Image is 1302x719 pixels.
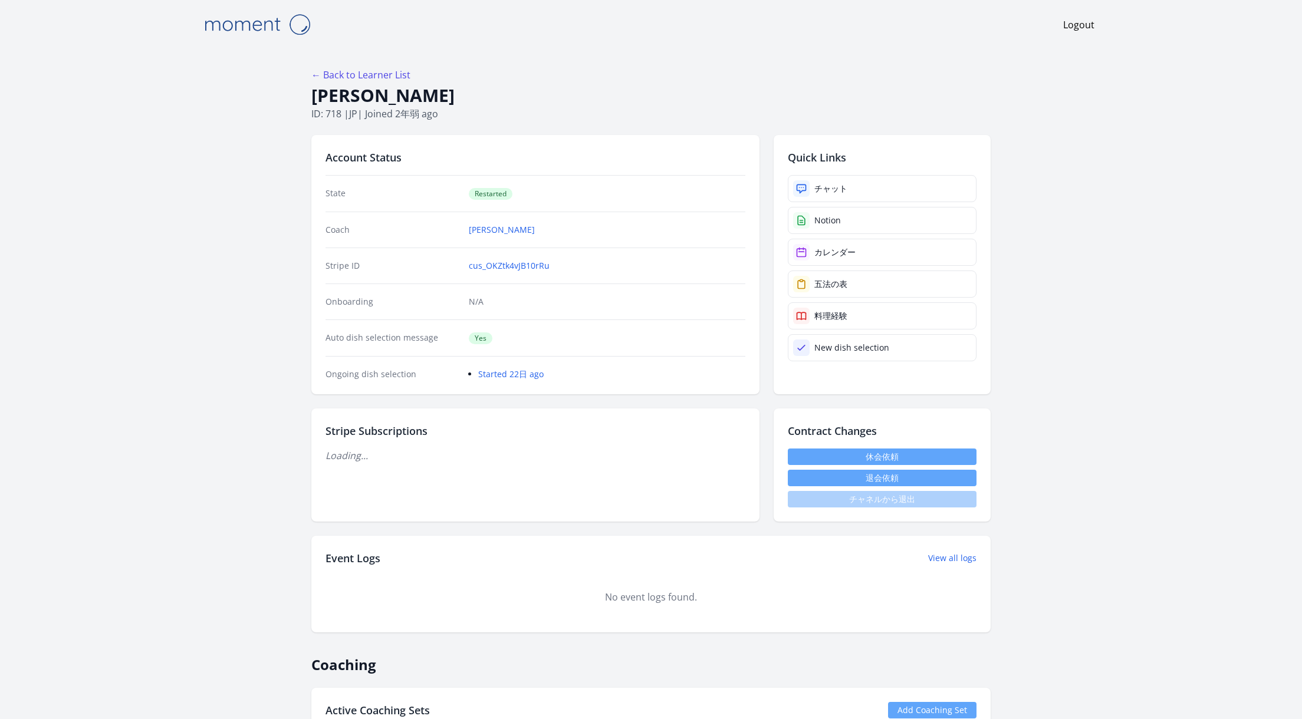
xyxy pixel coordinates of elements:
[1063,18,1094,32] a: Logout
[788,491,976,507] span: チャネルから退出
[469,332,492,344] span: Yes
[814,342,889,354] div: New dish selection
[325,448,745,463] p: Loading...
[788,334,976,361] a: New dish selection
[311,68,410,81] a: ← Back to Learner List
[325,550,380,566] h2: Event Logs
[325,224,459,236] dt: Coach
[788,149,976,166] h2: Quick Links
[469,188,512,200] span: Restarted
[788,239,976,266] a: カレンダー
[788,470,976,486] button: 退会依頼
[788,271,976,298] a: 五法の表
[469,224,535,236] a: [PERSON_NAME]
[478,368,544,380] a: Started 22日 ago
[325,187,459,200] dt: State
[311,647,991,674] h2: Coaching
[814,215,841,226] div: Notion
[198,9,316,39] img: Moment
[325,423,745,439] h2: Stripe Subscriptions
[325,368,459,380] dt: Ongoing dish selection
[469,260,550,272] a: cus_OKZtk4vJB10rRu
[788,207,976,234] a: Notion
[814,310,847,322] div: 料理経験
[325,590,976,604] div: No event logs found.
[788,175,976,202] a: チャット
[788,448,976,465] a: 休会依頼
[814,183,847,194] div: チャット
[469,296,745,308] p: N/A
[814,278,847,290] div: 五法の表
[311,107,991,121] p: ID: 718 | | Joined 2年弱 ago
[325,260,459,272] dt: Stripe ID
[788,302,976,329] a: 料理経験
[888,702,976,718] a: Add Coaching Set
[325,702,430,718] h2: Active Coaching Sets
[325,296,459,308] dt: Onboarding
[814,246,856,258] div: カレンダー
[788,423,976,439] h2: Contract Changes
[349,107,357,120] span: jp
[928,552,976,564] a: View all logs
[325,332,459,344] dt: Auto dish selection message
[325,149,745,166] h2: Account Status
[311,84,991,107] h1: [PERSON_NAME]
